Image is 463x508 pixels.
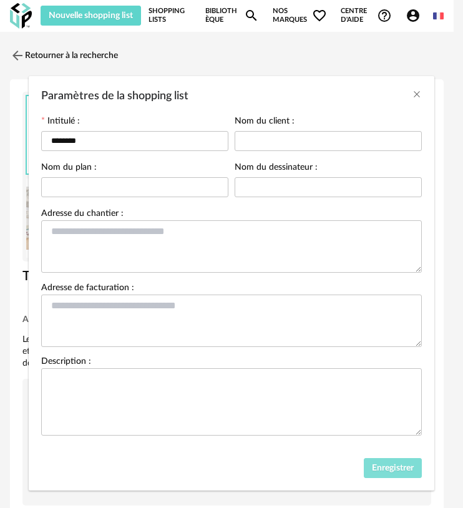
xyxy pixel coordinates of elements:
button: Close [412,89,422,102]
label: Nom du client : [235,117,295,128]
button: Enregistrer [364,458,422,478]
label: Nom du plan : [41,163,97,174]
span: Enregistrer [372,464,414,472]
label: Description : [41,357,91,368]
label: Adresse du chantier : [41,209,124,220]
div: Paramètres de la shopping list [29,76,434,491]
label: Adresse de facturation : [41,283,134,295]
label: Nom du dessinateur : [235,163,318,174]
label: Intitulé : [41,117,80,128]
span: Paramètres de la shopping list [41,90,188,102]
